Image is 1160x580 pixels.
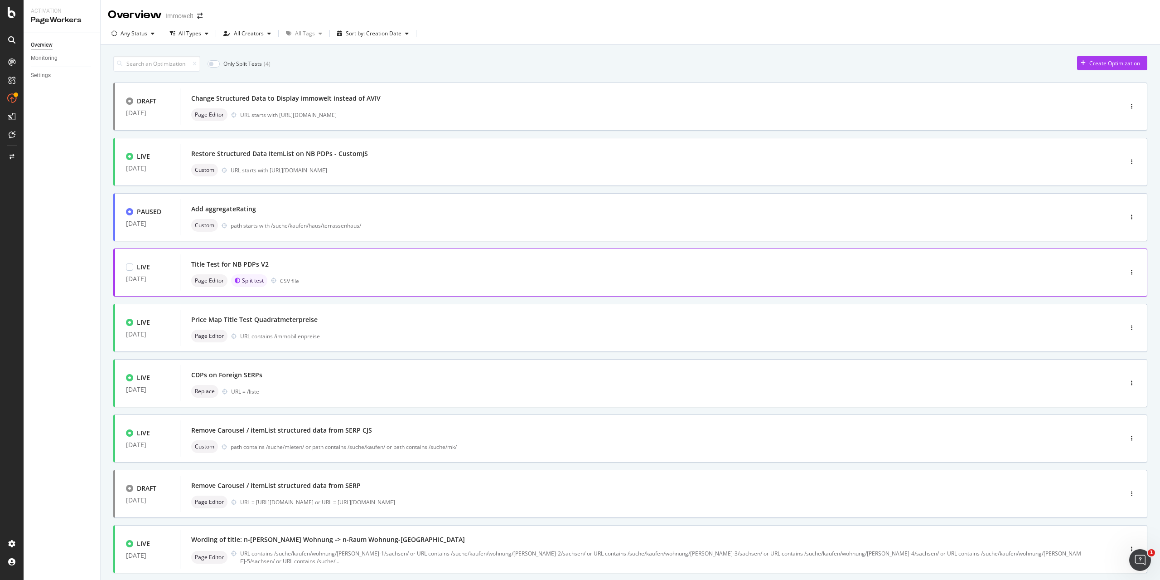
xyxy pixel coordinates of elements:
[195,167,214,173] span: Custom
[137,318,150,327] div: LIVE
[191,108,227,121] div: neutral label
[195,333,224,339] span: Page Editor
[126,109,169,117] div: [DATE]
[280,277,299,285] div: CSV file
[31,54,58,63] div: Monitoring
[282,26,326,41] button: All Tags
[223,60,262,68] div: Only Split Tests
[31,71,94,80] a: Settings
[31,7,93,15] div: Activation
[264,60,271,68] div: ( 4 )
[1077,56,1147,70] button: Create Optimization
[195,499,224,505] span: Page Editor
[126,331,169,338] div: [DATE]
[191,481,361,490] div: Remove Carousel / itemList structured data from SERP
[335,557,339,565] span: ...
[108,26,158,41] button: Any Status
[197,13,203,19] div: arrow-right-arrow-left
[195,223,214,228] span: Custom
[31,15,93,25] div: PageWorkers
[126,552,169,559] div: [DATE]
[191,370,262,380] div: CDPs on Foreign SERPs
[240,332,1084,340] div: URL contains /immobilienpreise
[195,389,215,394] span: Replace
[195,112,224,117] span: Page Editor
[126,497,169,504] div: [DATE]
[220,26,275,41] button: All Creators
[137,539,150,548] div: LIVE
[31,40,53,50] div: Overview
[240,550,1084,565] div: URL contains /suche/kaufen/wohnung/[PERSON_NAME]-1/sachsen/ or URL contains /suche/kaufen/wohnung...
[191,385,218,398] div: neutral label
[179,31,201,36] div: All Types
[191,260,269,269] div: Title Test for NB PDPs V2
[1148,549,1155,556] span: 1
[191,94,381,103] div: Change Structured Data to Display immowelt instead of AVIV
[191,535,465,544] div: Wording of title: n-[PERSON_NAME] Wohnung -> n-Raum Wohnung-[GEOGRAPHIC_DATA]
[137,263,150,272] div: LIVE
[31,71,51,80] div: Settings
[137,207,161,216] div: PAUSED
[231,166,1084,174] div: URL starts with [URL][DOMAIN_NAME]
[231,222,1084,229] div: path starts with /suche/kaufen/haus/terrassenhaus/
[1129,549,1151,571] iframe: Intercom live chat
[195,278,224,283] span: Page Editor
[137,484,156,493] div: DRAFT
[191,315,318,324] div: Price Map Title Test Quadratmeterpreise
[231,443,1084,451] div: path contains /suche/mieten/ or path contains /suche/kaufen/ or path contains /suche/mk/
[191,330,227,342] div: neutral label
[113,56,200,72] input: Search an Optimization
[166,26,212,41] button: All Types
[137,97,156,106] div: DRAFT
[1089,59,1140,67] div: Create Optimization
[191,205,256,214] div: Add aggregateRating
[231,274,267,287] div: brand label
[191,219,218,232] div: neutral label
[191,426,372,435] div: Remove Carousel / itemList structured data from SERP CJS
[137,429,150,438] div: LIVE
[191,274,227,287] div: neutral label
[31,40,94,50] a: Overview
[137,373,150,382] div: LIVE
[165,11,193,20] div: Immowelt
[242,278,264,283] span: Split test
[137,152,150,161] div: LIVE
[234,31,264,36] div: All Creators
[191,496,227,508] div: neutral label
[31,54,94,63] a: Monitoring
[126,220,169,227] div: [DATE]
[126,441,169,448] div: [DATE]
[126,165,169,172] div: [DATE]
[346,31,401,36] div: Sort by: Creation Date
[231,388,1084,395] div: URL = /liste
[126,275,169,283] div: [DATE]
[108,7,162,23] div: Overview
[195,444,214,449] span: Custom
[126,386,169,393] div: [DATE]
[295,31,315,36] div: All Tags
[191,149,368,158] div: Restore Structured Data ItemList on NB PDPs - CustomJS
[240,498,1084,506] div: URL = [URL][DOMAIN_NAME] or URL = [URL][DOMAIN_NAME]
[191,551,227,564] div: neutral label
[191,440,218,453] div: neutral label
[191,164,218,176] div: neutral label
[240,111,1084,119] div: URL starts with [URL][DOMAIN_NAME]
[195,555,224,560] span: Page Editor
[121,31,147,36] div: Any Status
[333,26,412,41] button: Sort by: Creation Date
